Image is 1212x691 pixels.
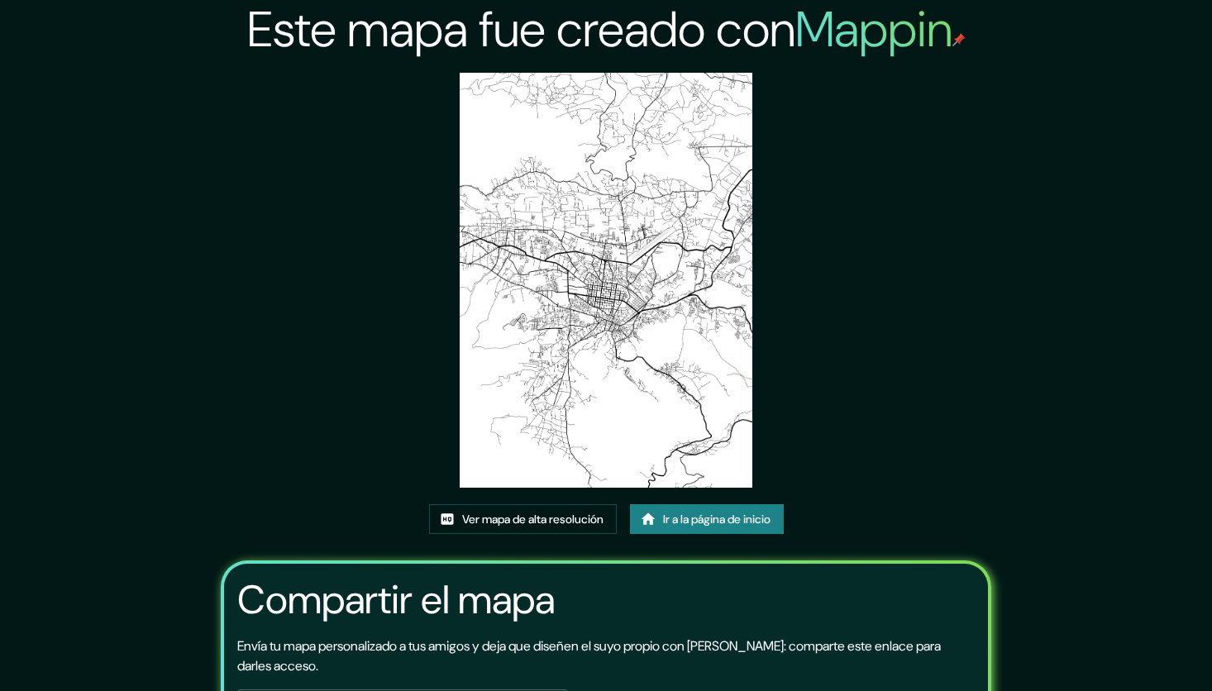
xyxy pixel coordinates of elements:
[460,73,753,488] img: created-map
[462,509,604,530] font: Ver mapa de alta resolución
[237,636,976,676] p: Envía tu mapa personalizado a tus amigos y deja que diseñen el suyo propio con [PERSON_NAME]: com...
[952,33,966,46] img: mappin-pin
[630,504,784,535] a: Ir a la página de inicio
[429,504,617,535] a: Ver mapa de alta resolución
[1065,627,1194,673] iframe: Help widget launcher
[663,509,771,530] font: Ir a la página de inicio
[237,577,555,623] h3: Compartir el mapa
